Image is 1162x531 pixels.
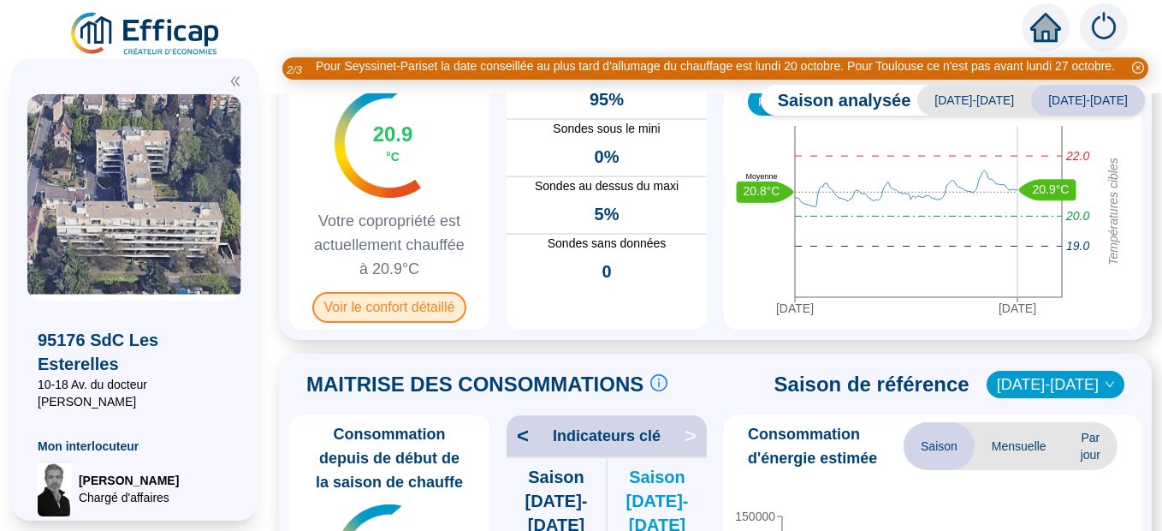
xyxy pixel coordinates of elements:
[296,422,483,494] span: Consommation depuis de début de la saison de chauffe
[595,202,620,226] span: 5%
[507,177,707,195] span: Sondes au dessus du maxi
[229,75,241,87] span: double-left
[745,172,777,181] text: Moyenne
[590,87,624,111] span: 95%
[38,462,72,516] img: Chargé d'affaires
[1106,158,1120,265] tspan: Températures cibles
[1031,85,1145,116] span: [DATE]-[DATE]
[1066,239,1089,253] tspan: 19.0
[386,148,400,165] span: °C
[287,63,302,76] i: 2 / 3
[335,88,421,198] img: indicateur températures
[1080,3,1128,51] img: alerts
[735,510,775,523] tspan: 150000
[904,422,975,470] span: Saison
[685,422,707,450] span: >
[507,422,529,450] span: <
[79,472,179,489] span: [PERSON_NAME]
[1033,182,1070,195] text: 20.9°C
[38,376,231,410] span: 10-18 Av. du docteur [PERSON_NAME]
[38,328,231,376] span: 95176 SdC Les Esterelles
[507,235,707,253] span: Sondes sans données
[1132,62,1144,74] span: close-circle
[595,145,620,169] span: 0%
[1064,422,1118,470] span: Par jour
[761,88,911,112] span: Saison analysée
[975,422,1064,470] span: Mensuelle
[1065,149,1089,163] tspan: 22.0
[999,301,1036,315] tspan: [DATE]
[1030,12,1061,43] span: home
[997,372,1114,397] span: 2024-2025
[744,184,780,198] text: 20.8°C
[1105,379,1115,390] span: down
[38,438,231,455] span: Mon interlocuteur
[316,57,1115,75] div: Pour Seyssinet-Pariset la date conseillée au plus tard d'allumage du chauffage est lundi 20 octob...
[917,85,1031,116] span: [DATE]-[DATE]
[68,10,223,58] img: efficap energie logo
[1065,209,1089,223] tspan: 20.0
[553,424,661,448] span: Indicateurs clé
[79,489,179,506] span: Chargé d'affaires
[373,121,413,148] span: 20.9
[748,422,904,470] span: Consommation d'énergie estimée
[650,374,667,391] span: info-circle
[296,209,483,281] span: Votre copropriété est actuellement chauffée à 20.9°C
[776,301,814,315] tspan: [DATE]
[306,371,643,398] span: MAITRISE DES CONSOMMATIONS
[312,292,467,323] span: Voir le confort détaillé
[602,260,611,283] span: 0
[507,120,707,138] span: Sondes sous le mini
[774,371,969,398] span: Saison de référence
